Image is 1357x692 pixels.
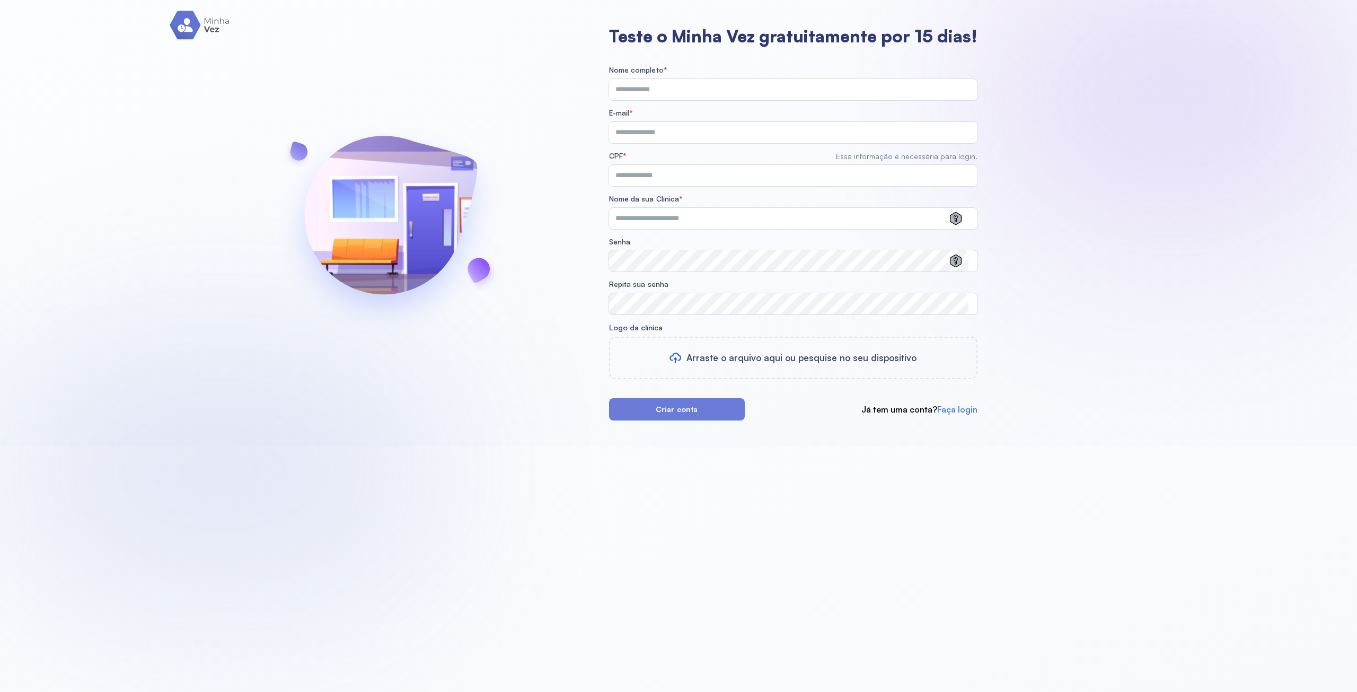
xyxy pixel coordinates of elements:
h1: Teste o Minha Vez gratuitamente por 15 dias! [609,25,977,47]
span: Essa informação é necessária para login. [836,152,977,161]
img: banner-login.svg [276,108,505,338]
label: Logo da clínica [609,323,977,332]
span: Já tem uma conta? [861,404,977,415]
button: Criar conta [609,398,745,421]
span: Nome completo [609,65,664,74]
span: CPF [609,151,623,160]
img: logo.svg [170,11,231,40]
div: Arraste o arquivo aqui ou pesquise no seu dispositivo [686,352,917,363]
span: E-mail [609,108,630,117]
span: Nome da sua Clínica [609,194,680,203]
a: Faça login [937,404,977,415]
span: Senha [609,237,631,246]
span: Repita sua senha [609,279,669,288]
